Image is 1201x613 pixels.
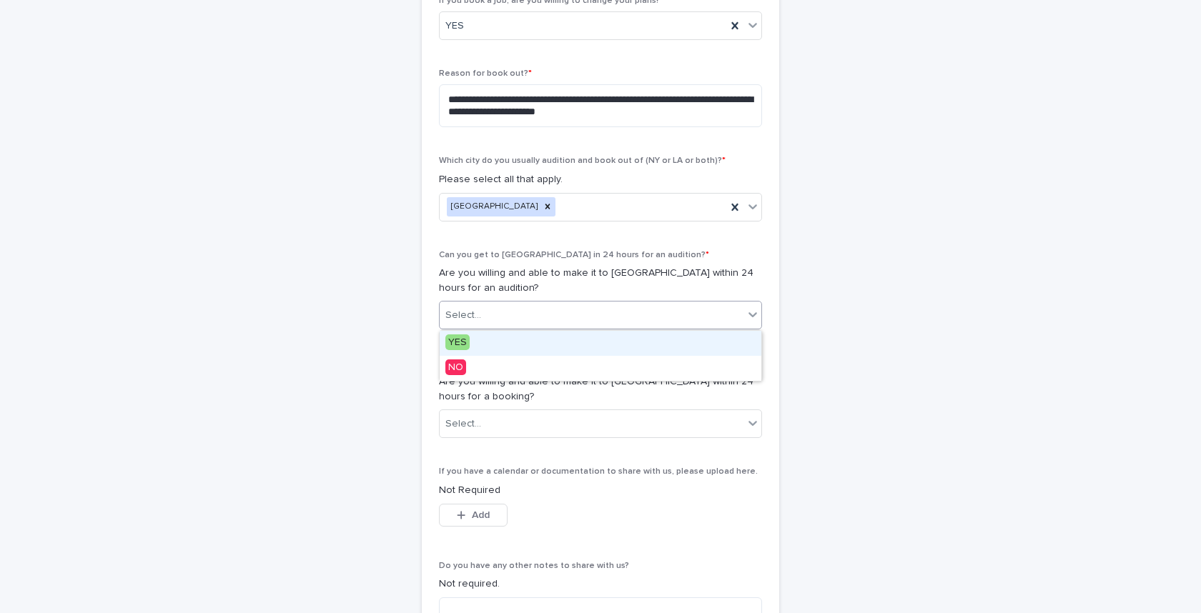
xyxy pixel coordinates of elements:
[445,308,481,323] div: Select...
[439,577,762,592] p: Not required.
[439,251,709,259] span: Can you get to [GEOGRAPHIC_DATA] in 24 hours for an audition?
[439,156,726,165] span: Which city do you usually audition and book out of (NY or LA or both)?
[440,356,761,381] div: NO
[439,266,762,296] p: Are you willing and able to make it to [GEOGRAPHIC_DATA] within 24 hours for an audition?
[439,467,758,476] span: If you have a calendar or documentation to share with us, please upload here.
[447,197,540,216] div: [GEOGRAPHIC_DATA]
[439,374,762,404] p: Are you willing and able to make it to [GEOGRAPHIC_DATA] within 24 hours for a booking?
[445,417,481,432] div: Select...
[439,562,629,570] span: Do you have any other notes to share with us?
[445,359,466,375] span: NO
[445,334,470,350] span: YES
[439,483,762,498] p: Not Required
[440,331,761,356] div: YES
[445,19,464,34] span: YES
[472,510,490,520] span: Add
[439,172,762,187] p: Please select all that apply.
[439,69,532,78] span: Reason for book out?
[439,504,508,527] button: Add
